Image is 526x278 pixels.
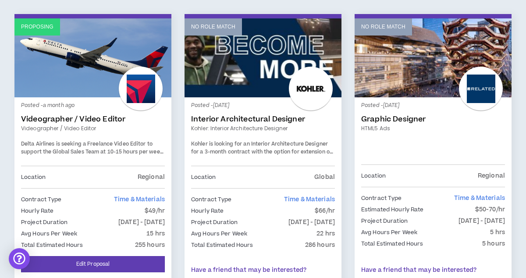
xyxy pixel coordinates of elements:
p: 286 hours [305,240,335,250]
p: [DATE] - [DATE] [458,216,505,226]
p: Posted - a month ago [21,102,165,110]
p: $50-70/hr [475,205,505,214]
p: Project Duration [21,217,68,227]
p: Regional [478,171,505,181]
p: 255 hours [135,240,165,250]
span: Time & Materials [114,195,165,204]
a: Videographer / Video Editor [21,125,165,132]
p: No Role Match [191,23,235,31]
p: Posted - [DATE] [361,102,505,110]
p: Project Duration [361,216,408,226]
p: Avg Hours Per Week [361,228,417,237]
p: 5 hours [482,239,505,249]
p: Contract Type [191,195,232,204]
p: Hourly Rate [191,206,224,216]
a: Graphic Designer [361,115,505,124]
p: 22 hrs [316,229,335,239]
span: Time & Materials [284,195,335,204]
a: Videographer / Video Editor [21,115,165,124]
p: Regional [138,172,165,182]
p: Total Estimated Hours [191,240,253,250]
p: 5 hrs [490,228,505,237]
a: Interior Architectural Designer [191,115,335,124]
p: Location [361,171,386,181]
p: $66/hr [315,206,335,216]
p: Proposing [21,23,53,31]
span: Time & Materials [454,194,505,203]
a: HTML5 Ads [361,125,505,132]
div: Open Intercom Messenger [9,248,30,269]
a: No Role Match [355,18,512,97]
p: Contract Type [21,195,62,204]
p: Location [21,172,46,182]
a: Kohler: Interior Architecture Designer [191,125,335,132]
a: Proposing [14,18,171,97]
span: Delta Airlines is seeking a Freelance Video Editor to support the Global Sales Team at 10-15 hour... [21,140,164,156]
p: Posted - [DATE] [191,102,335,110]
p: [DATE] - [DATE] [288,217,335,227]
p: Have a friend that may be interested? [361,266,505,275]
p: [DATE] - [DATE] [118,217,165,227]
p: Total Estimated Hours [21,240,83,250]
p: Have a friend that may be interested? [191,266,335,275]
p: Estimated Hourly Rate [361,205,424,214]
p: Avg Hours Per Week [21,229,77,239]
a: No Role Match [185,18,341,97]
p: Avg Hours Per Week [191,229,247,239]
a: Edit Proposal [21,256,165,272]
span: Kohler is looking for an Interior Architecture Designer for a 3-month contract with the option fo... [191,140,333,163]
p: $49/hr [145,206,165,216]
p: Contract Type [361,193,402,203]
p: 15 hrs [146,229,165,239]
p: No Role Match [361,23,405,31]
p: Hourly Rate [21,206,53,216]
p: Location [191,172,216,182]
p: Global [314,172,335,182]
p: Project Duration [191,217,238,227]
p: Total Estimated Hours [361,239,423,249]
